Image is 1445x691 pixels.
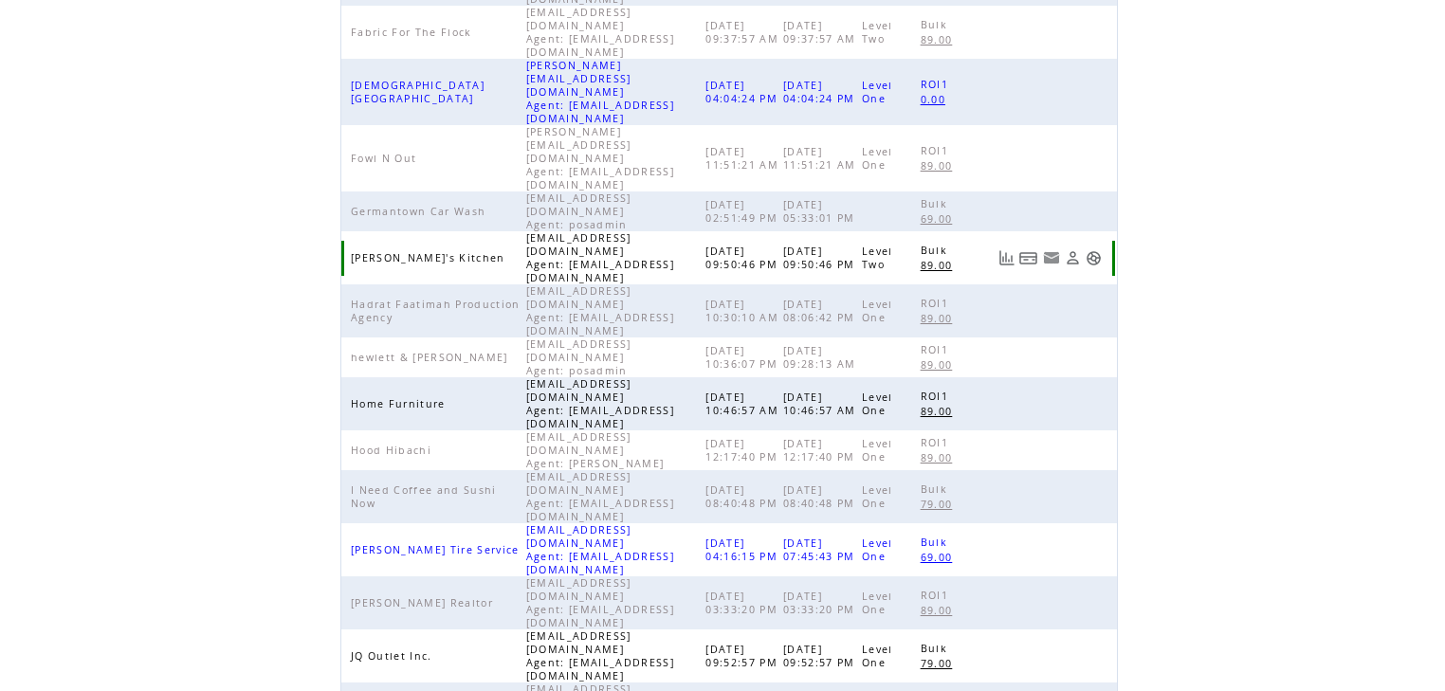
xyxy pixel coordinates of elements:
a: 89.00 [921,356,962,373]
span: 0.00 [921,93,950,106]
span: Hadrat Faatimah Production Agency [351,298,521,324]
span: [PERSON_NAME][EMAIL_ADDRESS][DOMAIN_NAME] Agent: [EMAIL_ADDRESS][DOMAIN_NAME] [526,125,674,191]
span: ROI1 [921,343,953,356]
span: Home Furniture [351,397,450,410]
a: 79.00 [921,496,962,512]
span: [DATE] 09:50:46 PM [705,245,782,271]
span: [EMAIL_ADDRESS][DOMAIN_NAME] Agent: posadmin [526,191,632,231]
span: 89.00 [921,33,958,46]
span: hewlett & [PERSON_NAME] [351,351,513,364]
a: 89.00 [921,602,962,618]
a: 89.00 [921,310,962,326]
span: [DATE] 09:37:57 AM [783,19,861,45]
span: 89.00 [921,451,958,464]
span: [DATE] 08:40:48 PM [783,483,860,510]
a: 69.00 [921,549,962,565]
span: [DATE] 03:33:20 PM [705,590,782,616]
span: [EMAIL_ADDRESS][DOMAIN_NAME] Agent: [EMAIL_ADDRESS][DOMAIN_NAME] [526,284,674,337]
span: Level One [862,298,893,324]
span: Fowl N Out [351,152,421,165]
span: Bulk [921,642,952,655]
span: [PERSON_NAME]'s Kitchen [351,251,510,264]
a: View Bills [1019,250,1038,266]
span: [PERSON_NAME] Realtor [351,596,498,609]
span: Bulk [921,18,952,31]
span: Level One [862,391,893,417]
span: Level One [862,536,893,563]
span: Level One [862,145,893,172]
a: 89.00 [921,257,962,273]
span: [EMAIL_ADDRESS][DOMAIN_NAME] Agent: [EMAIL_ADDRESS][DOMAIN_NAME] [526,576,674,629]
span: [DATE] 09:37:57 AM [705,19,783,45]
span: 89.00 [921,159,958,173]
span: [DATE] 10:36:07 PM [705,344,782,371]
span: ROI1 [921,589,953,602]
span: [EMAIL_ADDRESS][DOMAIN_NAME] Agent: [EMAIL_ADDRESS][DOMAIN_NAME] [526,470,674,523]
span: Germantown Car Wash [351,205,490,218]
span: 69.00 [921,212,958,226]
span: [DATE] 02:51:49 PM [705,198,782,225]
span: [EMAIL_ADDRESS][DOMAIN_NAME] Agent: [EMAIL_ADDRESS][DOMAIN_NAME] [526,523,674,576]
span: [DATE] 11:51:21 AM [783,145,861,172]
span: [DATE] 08:40:48 PM [705,483,782,510]
a: 89.00 [921,31,962,47]
span: [EMAIL_ADDRESS][DOMAIN_NAME] Agent: [EMAIL_ADDRESS][DOMAIN_NAME] [526,231,674,284]
a: 89.00 [921,403,962,419]
span: Level One [862,590,893,616]
span: [DATE] 11:51:21 AM [705,145,783,172]
span: Bulk [921,482,952,496]
a: 89.00 [921,157,962,173]
span: 79.00 [921,498,958,511]
span: [DATE] 09:52:57 PM [783,643,860,669]
span: [EMAIL_ADDRESS][DOMAIN_NAME] Agent: [EMAIL_ADDRESS][DOMAIN_NAME] [526,377,674,430]
span: 89.00 [921,405,958,418]
span: [DATE] 05:33:01 PM [783,198,860,225]
span: ROI1 [921,297,953,310]
span: [DATE] 10:46:57 AM [783,391,861,417]
span: Bulk [921,536,952,549]
span: Bulk [921,197,952,210]
span: 89.00 [921,604,958,617]
span: [DATE] 07:45:43 PM [783,536,860,563]
span: [DATE] 04:04:24 PM [705,79,782,105]
span: Level One [862,483,893,510]
span: [EMAIL_ADDRESS][DOMAIN_NAME] Agent: [EMAIL_ADDRESS][DOMAIN_NAME] [526,629,674,682]
span: [DEMOGRAPHIC_DATA][GEOGRAPHIC_DATA] [351,79,485,105]
span: [EMAIL_ADDRESS][DOMAIN_NAME] Agent: posadmin [526,337,632,377]
span: 79.00 [921,657,958,670]
span: Hood Hibachi [351,444,436,457]
span: [DATE] 08:06:42 PM [783,298,860,324]
span: 89.00 [921,312,958,325]
span: [DATE] 12:17:40 PM [705,437,782,464]
span: I Need Coffee and Sushi Now [351,483,497,510]
span: [DATE] 03:33:20 PM [783,590,860,616]
span: Level One [862,643,893,669]
a: 89.00 [921,449,962,465]
span: [DATE] 10:30:10 AM [705,298,783,324]
span: [DATE] 12:17:40 PM [783,437,860,464]
span: Level Two [862,245,893,271]
span: Level One [862,79,893,105]
a: 69.00 [921,210,962,227]
span: [EMAIL_ADDRESS][DOMAIN_NAME] Agent: [EMAIL_ADDRESS][DOMAIN_NAME] [526,6,674,59]
span: ROI1 [921,144,953,157]
span: [PERSON_NAME][EMAIL_ADDRESS][DOMAIN_NAME] Agent: [EMAIL_ADDRESS][DOMAIN_NAME] [526,59,674,125]
a: 0.00 [921,91,955,107]
a: Support [1086,250,1102,266]
a: 79.00 [921,655,962,671]
span: [DATE] 04:16:15 PM [705,536,782,563]
span: [DATE] 09:50:46 PM [783,245,860,271]
span: [DATE] 10:46:57 AM [705,391,783,417]
span: 89.00 [921,259,958,272]
span: ROI1 [921,78,953,91]
span: [DATE] 09:28:13 AM [783,344,861,371]
a: View Usage [998,250,1015,266]
span: [EMAIL_ADDRESS][DOMAIN_NAME] Agent: [PERSON_NAME] [526,430,669,470]
span: ROI1 [921,390,953,403]
a: View Profile [1065,250,1081,266]
span: Level One [862,437,893,464]
span: Bulk [921,244,952,257]
span: [DATE] 09:52:57 PM [705,643,782,669]
span: ROI1 [921,436,953,449]
span: [DATE] 04:04:24 PM [783,79,860,105]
